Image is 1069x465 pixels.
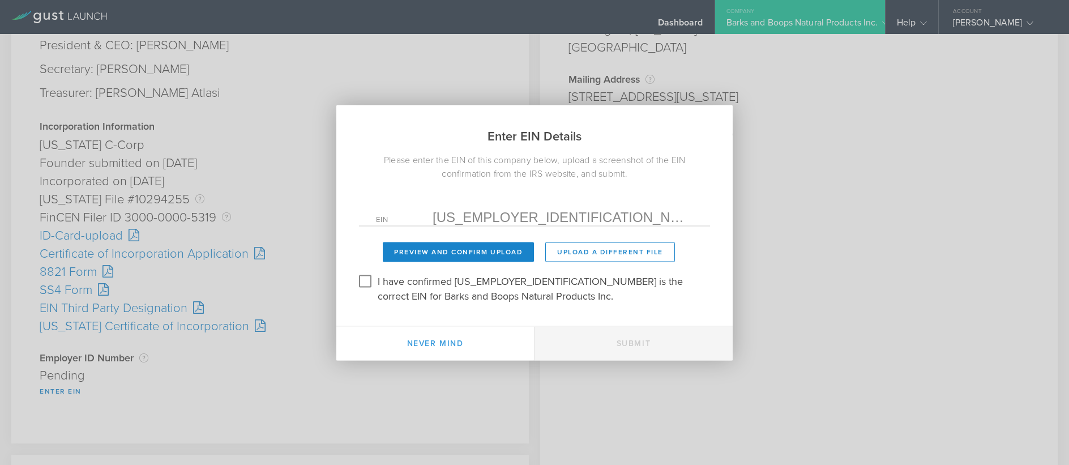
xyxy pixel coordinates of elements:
[383,242,534,262] button: Preview and Confirm Upload
[336,326,534,360] button: Never mind
[545,242,675,262] button: Upload a different File
[378,272,707,303] label: I have confirmed [US_EMPLOYER_IDENTIFICATION_NUMBER] is the correct EIN for Barks and Boops Natur...
[336,105,733,153] h2: Enter EIN Details
[336,153,733,180] div: Please enter the EIN of this company below, upload a screenshot of the EIN confirmation from the ...
[1012,411,1069,465] iframe: Chat Widget
[376,216,433,225] label: EIN
[433,208,693,225] input: Required
[534,326,733,360] button: Submit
